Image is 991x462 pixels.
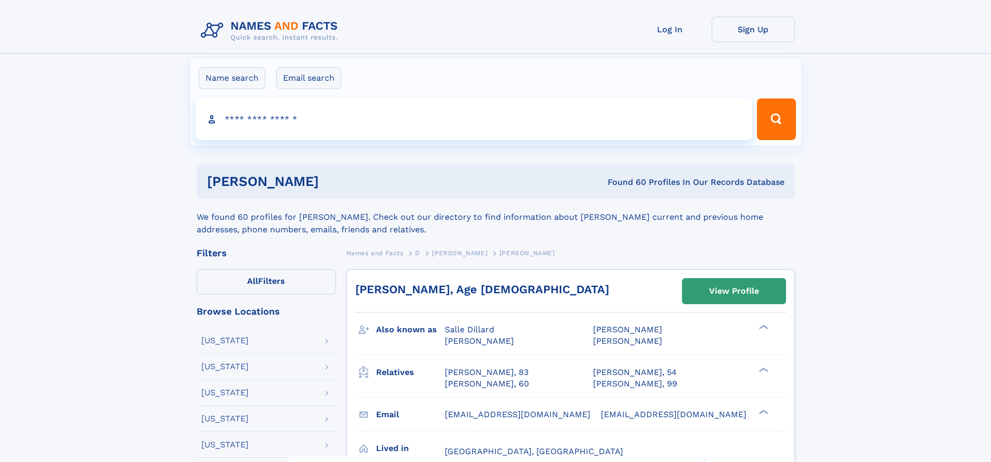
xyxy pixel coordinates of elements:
[415,249,420,257] span: D
[432,249,487,257] span: [PERSON_NAME]
[201,415,249,423] div: [US_STATE]
[593,336,662,346] span: [PERSON_NAME]
[756,408,769,415] div: ❯
[197,198,795,236] div: We found 60 profiles for [PERSON_NAME]. Check out our directory to find information about [PERSON...
[756,366,769,373] div: ❯
[445,446,623,456] span: [GEOGRAPHIC_DATA], [GEOGRAPHIC_DATA]
[463,177,784,188] div: Found 60 Profiles In Our Records Database
[593,324,662,334] span: [PERSON_NAME]
[201,389,249,397] div: [US_STATE]
[197,269,336,294] label: Filters
[201,363,249,371] div: [US_STATE]
[376,406,445,423] h3: Email
[445,378,529,390] a: [PERSON_NAME], 60
[756,324,769,331] div: ❯
[197,17,346,45] img: Logo Names and Facts
[432,246,487,259] a: [PERSON_NAME]
[197,248,336,258] div: Filters
[415,246,420,259] a: D
[445,409,590,419] span: [EMAIL_ADDRESS][DOMAIN_NAME]
[757,98,795,140] button: Search Button
[593,378,677,390] a: [PERSON_NAME], 99
[201,441,249,449] div: [US_STATE]
[346,246,404,259] a: Names and Facts
[601,409,747,419] span: [EMAIL_ADDRESS][DOMAIN_NAME]
[709,279,759,303] div: View Profile
[376,364,445,381] h3: Relatives
[207,175,464,188] h1: [PERSON_NAME]
[628,17,712,42] a: Log In
[593,367,677,378] a: [PERSON_NAME], 54
[276,67,341,89] label: Email search
[199,67,265,89] label: Name search
[376,440,445,457] h3: Lived in
[197,307,336,316] div: Browse Locations
[196,98,753,140] input: search input
[376,321,445,339] h3: Also known as
[445,324,494,334] span: Salle Dillard
[683,279,786,304] a: View Profile
[247,276,258,286] span: All
[712,17,795,42] a: Sign Up
[201,336,249,345] div: [US_STATE]
[355,283,609,296] a: [PERSON_NAME], Age [DEMOGRAPHIC_DATA]
[499,249,555,257] span: [PERSON_NAME]
[445,336,514,346] span: [PERSON_NAME]
[445,367,529,378] a: [PERSON_NAME], 83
